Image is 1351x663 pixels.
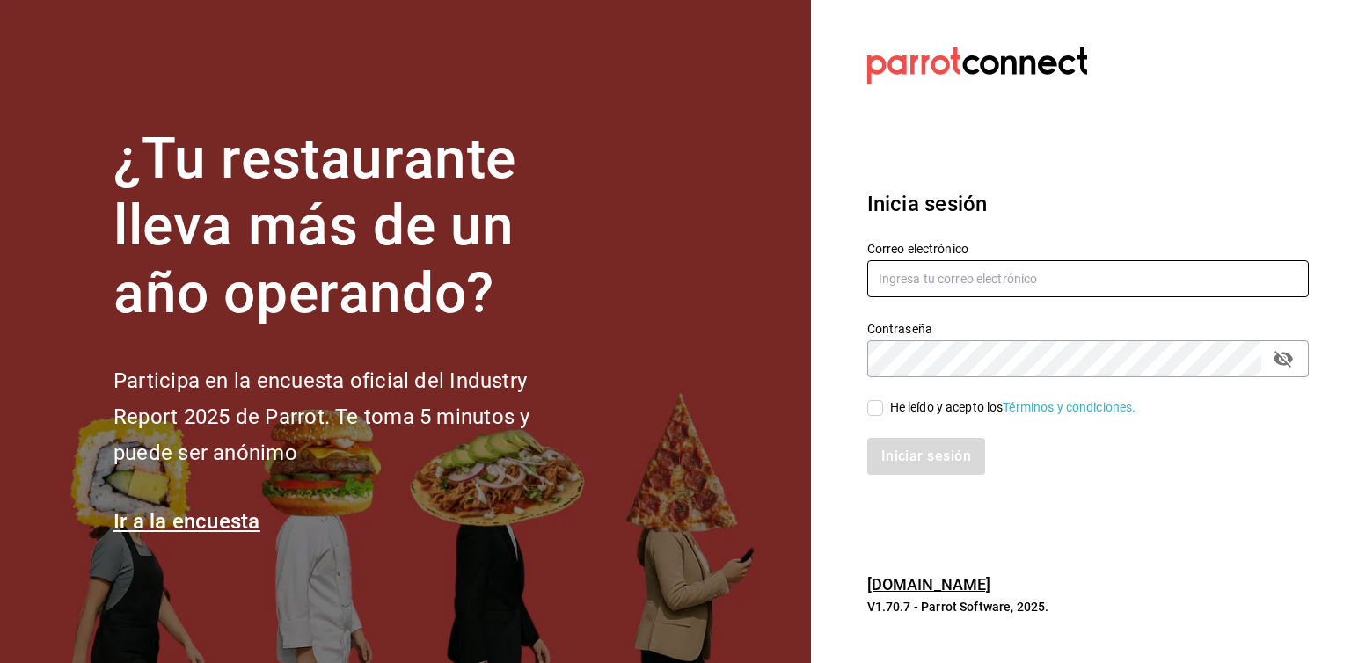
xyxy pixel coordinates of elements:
[867,598,1309,616] p: V1.70.7 - Parrot Software, 2025.
[113,509,260,534] a: Ir a la encuesta
[867,260,1309,297] input: Ingresa tu correo electrónico
[867,242,1309,254] label: Correo electrónico
[867,322,1309,334] label: Contraseña
[1268,344,1298,374] button: passwordField
[867,188,1309,220] h3: Inicia sesión
[867,575,991,594] a: [DOMAIN_NAME]
[113,363,588,470] h2: Participa en la encuesta oficial del Industry Report 2025 de Parrot. Te toma 5 minutos y puede se...
[113,126,588,328] h1: ¿Tu restaurante lleva más de un año operando?
[1003,400,1136,414] a: Términos y condiciones.
[890,398,1136,417] div: He leído y acepto los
